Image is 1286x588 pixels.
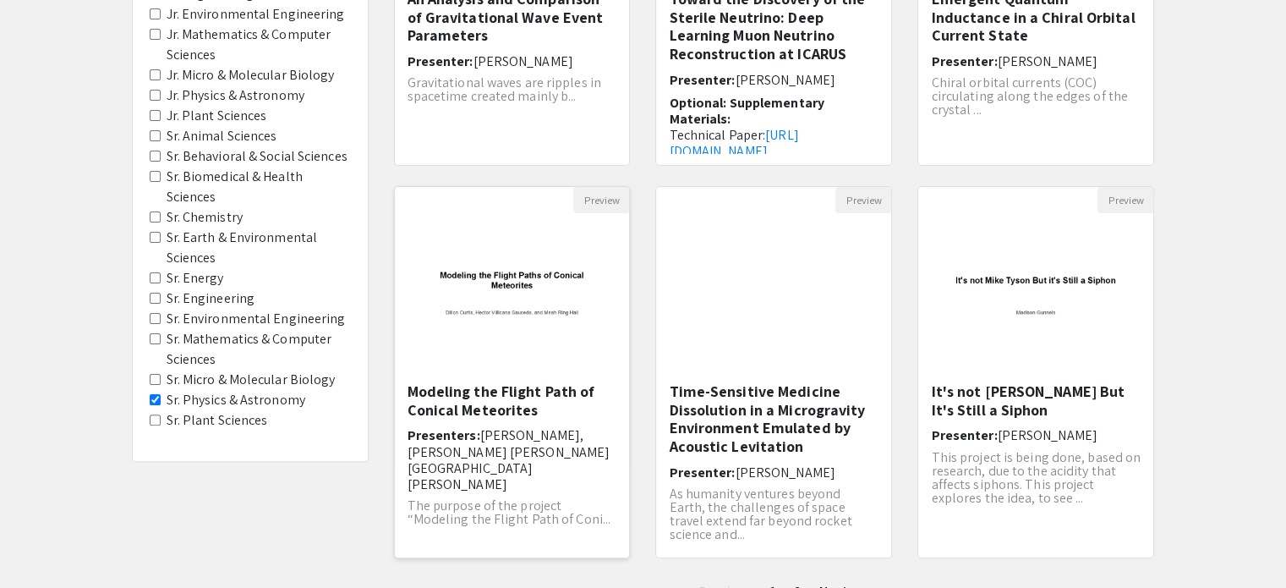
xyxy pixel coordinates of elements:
[167,146,347,167] label: Sr. Behavioral & Social Sciences
[394,186,631,558] div: Open Presentation <p><span style="background-color: transparent; color: rgb(0, 0, 0);">Modeling t...
[167,85,304,106] label: Jr. Physics & Astronomy
[408,426,610,493] span: [PERSON_NAME], [PERSON_NAME] [PERSON_NAME][GEOGRAPHIC_DATA][PERSON_NAME]
[655,186,892,558] div: Open Presentation <p>Time-Sensitive Medicine Dissolution in a Microgravity Environment Emulated b...
[167,4,345,25] label: Jr. Environmental Engineering
[1097,187,1153,213] button: Preview
[167,207,243,228] label: Sr. Chemistry
[167,65,335,85] label: Jr. Micro & Molecular Biology
[167,410,268,431] label: Sr. Plant Sciences
[473,52,573,70] span: [PERSON_NAME]
[167,126,277,146] label: Sr. Animal Sciences
[408,497,611,528] span: The purpose of the project “Modeling the Flight Path of Coni...
[656,224,891,371] img: <p>Time-Sensitive Medicine Dissolution in a Microgravity Environment Emulated by Acoustic Levitat...
[917,186,1154,558] div: Open Presentation <p>It's not Mike Tyson But It's Still a Siphon</p><p><br></p>
[167,329,351,370] label: Sr. Mathematics & Computer Sciences
[997,52,1097,70] span: [PERSON_NAME]
[669,72,878,88] h6: Presenter:
[669,487,878,541] p: As humanity ventures beyond Earth, the challenges of space travel extend far beyond rocket scienc...
[669,382,878,455] h5: Time-Sensitive Medicine Dissolution in a Microgravity Environment Emulated by Acoustic Levitation
[408,74,601,105] span: Gravitational waves are ripples in spacetime created mainly b...
[735,464,835,481] span: [PERSON_NAME]
[167,25,351,65] label: Jr. Mathematics & Computer Sciences
[997,426,1097,444] span: [PERSON_NAME]
[167,268,224,289] label: Sr. Energy
[931,74,1127,118] span: Chiral orbital currents (COC) circulating along the edges of the crystal ...
[669,127,878,159] p: Technical Paper:
[167,106,267,126] label: Jr. Plant Sciences
[13,512,72,575] iframe: Chat
[669,94,824,128] span: Optional: Supplementary Materials:
[167,289,255,309] label: Sr. Engineering
[735,71,835,89] span: [PERSON_NAME]
[167,228,351,268] label: Sr. Earth & Environmental Sciences
[669,464,878,481] h6: Presenter:
[669,126,798,160] a: [URL][DOMAIN_NAME]
[573,187,629,213] button: Preview
[931,382,1141,419] h5: It's not [PERSON_NAME] But It's Still a Siphon
[167,309,346,329] label: Sr. Environmental Engineering
[931,53,1141,69] h6: Presenter:
[408,53,617,69] h6: Presenter:
[918,224,1153,371] img: <p>It's not Mike Tyson But It's Still a Siphon</p><p><br></p>
[408,382,617,419] h5: Modeling the Flight Path of Conical Meteorites
[931,451,1141,505] p: This project is being done, based on research, due to the acidity that affects siphons. This proj...
[167,390,305,410] label: Sr. Physics & Astronomy
[167,370,336,390] label: Sr. Micro & Molecular Biology
[167,167,351,207] label: Sr. Biomedical & Health Sciences
[835,187,891,213] button: Preview
[408,427,617,492] h6: Presenters:
[931,427,1141,443] h6: Presenter:
[395,224,630,371] img: <p><span style="background-color: transparent; color: rgb(0, 0, 0);">Modeling the Flight Path of ...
